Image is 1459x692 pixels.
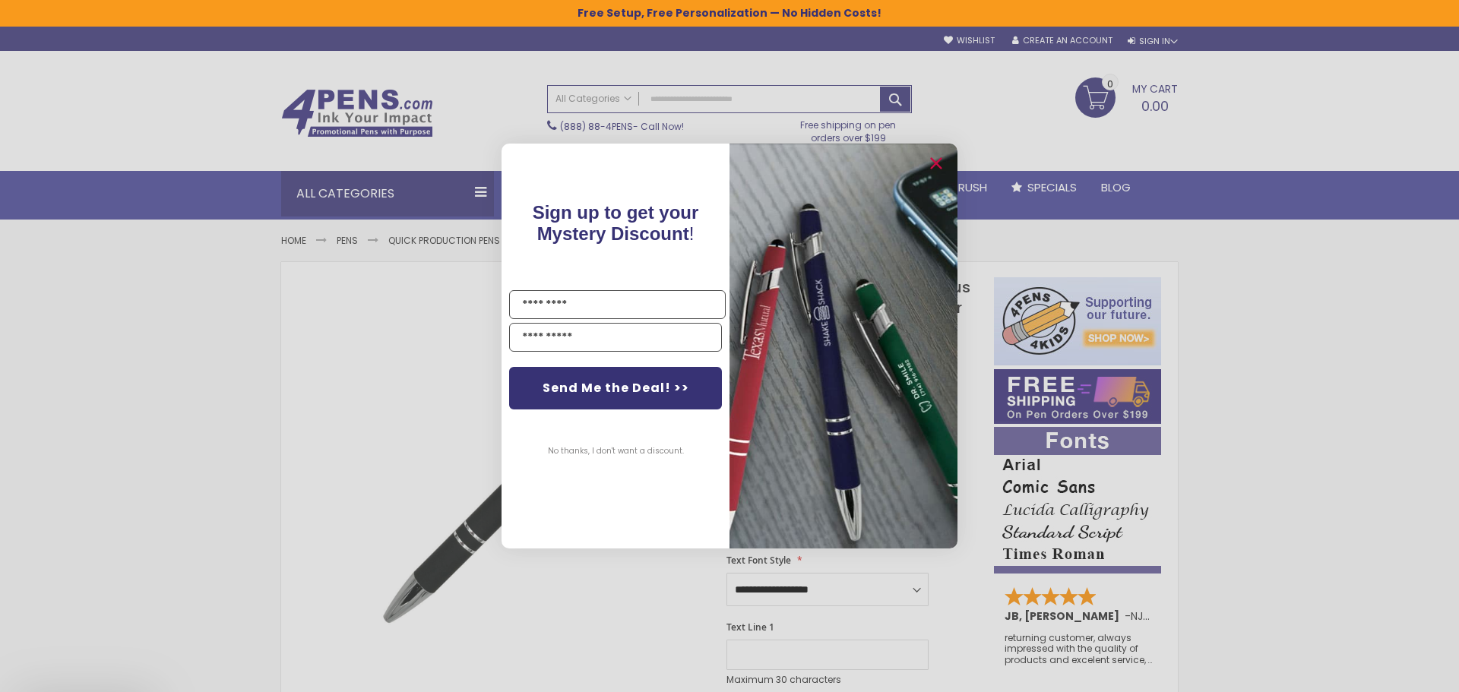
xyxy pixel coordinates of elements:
span: Sign up to get your Mystery Discount [533,202,699,244]
span: ! [533,202,699,244]
button: Close dialog [924,151,948,175]
img: pop-up-image [729,144,957,548]
button: Send Me the Deal! >> [509,367,722,409]
button: No thanks, I don't want a discount. [540,432,692,470]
